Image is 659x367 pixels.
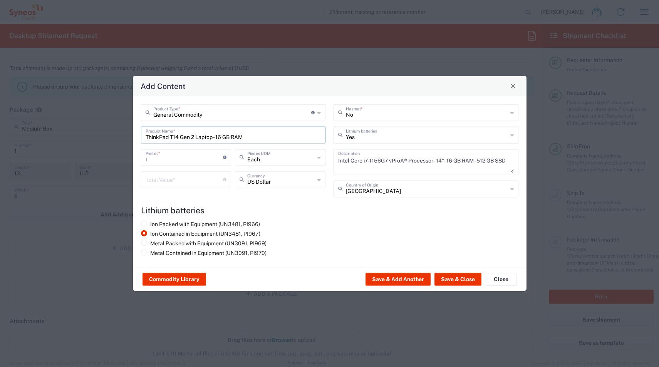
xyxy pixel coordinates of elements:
[141,80,186,91] h4: Add Content
[143,273,206,285] button: Commodity Library
[508,80,518,91] button: Close
[486,273,516,285] button: Close
[141,205,518,215] h4: Lithium batteries
[434,273,481,285] button: Save & Close
[141,230,260,237] label: Ion Contained in Equipment (UN3481, PI967)
[141,240,267,246] label: Metal Packed with Equipment (UN3091, PI969)
[141,220,260,227] label: Ion Packed with Equipment (UN3481, PI966)
[141,249,267,256] label: Metal Contained in Equipment (UN3091, PI970)
[366,273,431,285] button: Save & Add Another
